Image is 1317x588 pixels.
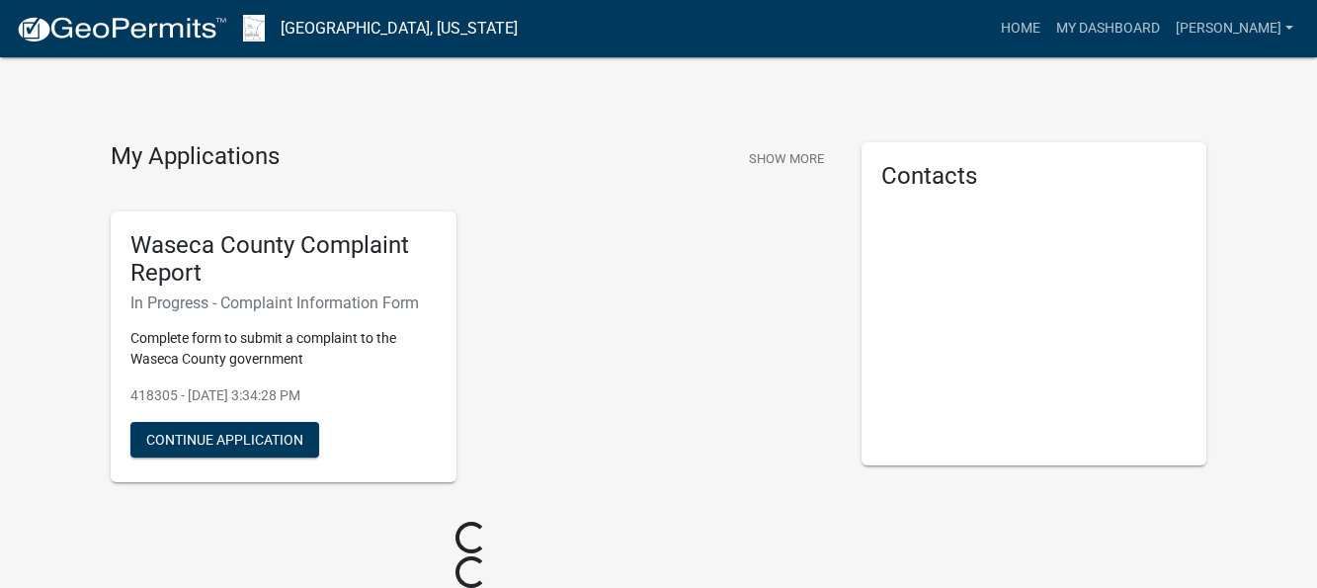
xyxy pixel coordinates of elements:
[130,294,437,312] h6: In Progress - Complaint Information Form
[130,422,319,458] button: Continue Application
[130,328,437,370] p: Complete form to submit a complaint to the Waseca County government
[741,142,832,175] button: Show More
[1048,10,1168,47] a: My Dashboard
[243,15,265,42] img: Waseca County, Minnesota
[881,162,1188,191] h5: Contacts
[281,12,518,45] a: [GEOGRAPHIC_DATA], [US_STATE]
[993,10,1048,47] a: Home
[111,142,280,172] h4: My Applications
[1168,10,1301,47] a: [PERSON_NAME]
[130,385,437,406] p: 418305 - [DATE] 3:34:28 PM
[130,231,437,289] h5: Waseca County Complaint Report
